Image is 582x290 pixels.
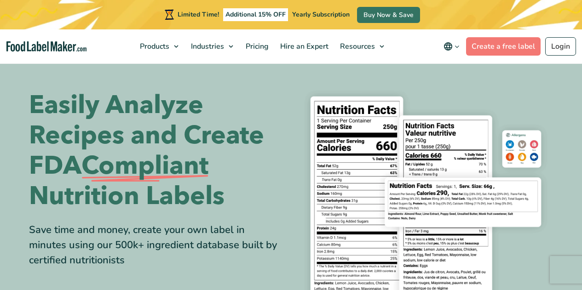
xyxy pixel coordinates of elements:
[337,41,376,51] span: Resources
[134,29,183,63] a: Products
[334,29,389,63] a: Resources
[466,37,541,56] a: Create a free label
[277,41,329,51] span: Hire an Expert
[223,8,288,21] span: Additional 15% OFF
[357,7,420,23] a: Buy Now & Save
[188,41,225,51] span: Industries
[545,37,576,56] a: Login
[137,41,170,51] span: Products
[240,29,272,63] a: Pricing
[178,10,219,19] span: Limited Time!
[275,29,332,63] a: Hire an Expert
[81,151,208,181] span: Compliant
[292,10,350,19] span: Yearly Subscription
[243,41,270,51] span: Pricing
[185,29,238,63] a: Industries
[29,222,284,268] div: Save time and money, create your own label in minutes using our 500k+ ingredient database built b...
[29,90,284,211] h1: Easily Analyze Recipes and Create FDA Nutrition Labels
